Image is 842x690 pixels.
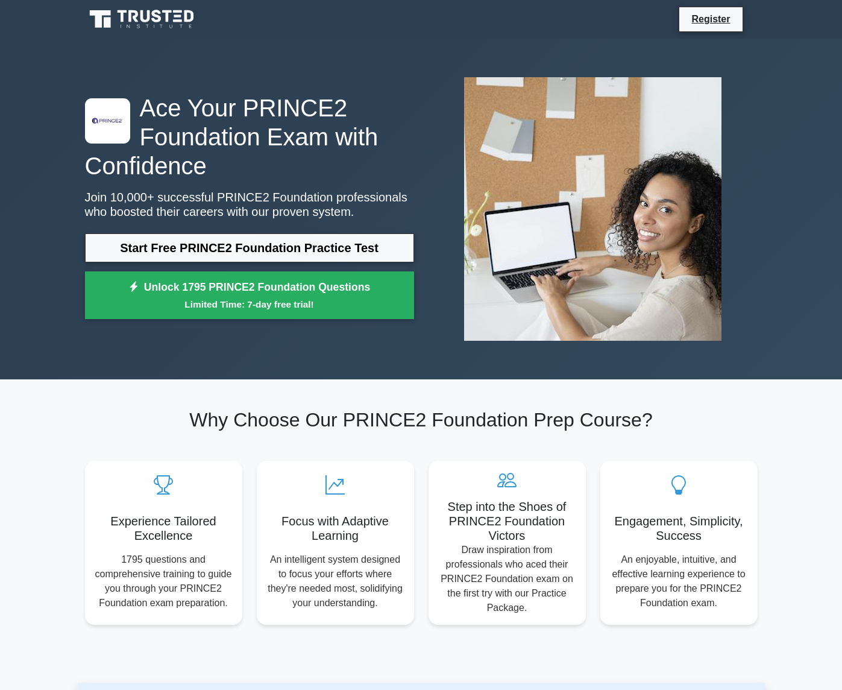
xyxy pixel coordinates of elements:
[266,514,404,543] h5: Focus with Adaptive Learning
[85,190,414,219] p: Join 10,000+ successful PRINCE2 Foundation professionals who boosted their careers with our prove...
[85,93,414,180] h1: Ace Your PRINCE2 Foundation Exam with Confidence
[95,552,233,610] p: 1795 questions and comprehensive training to guide you through your PRINCE2 Foundation exam prepa...
[684,11,737,27] a: Register
[100,297,399,311] small: Limited Time: 7-day free trial!
[85,408,758,431] h2: Why Choose Our PRINCE2 Foundation Prep Course?
[85,271,414,320] a: Unlock 1795 PRINCE2 Foundation QuestionsLimited Time: 7-day free trial!
[85,233,414,262] a: Start Free PRINCE2 Foundation Practice Test
[266,552,404,610] p: An intelligent system designed to focus your efforts where they're needed most, solidifying your ...
[438,543,576,615] p: Draw inspiration from professionals who aced their PRINCE2 Foundation exam on the first try with ...
[95,514,233,543] h5: Experience Tailored Excellence
[610,552,748,610] p: An enjoyable, intuitive, and effective learning experience to prepare you for the PRINCE2 Foundat...
[438,499,576,543] h5: Step into the Shoes of PRINCE2 Foundation Victors
[610,514,748,543] h5: Engagement, Simplicity, Success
